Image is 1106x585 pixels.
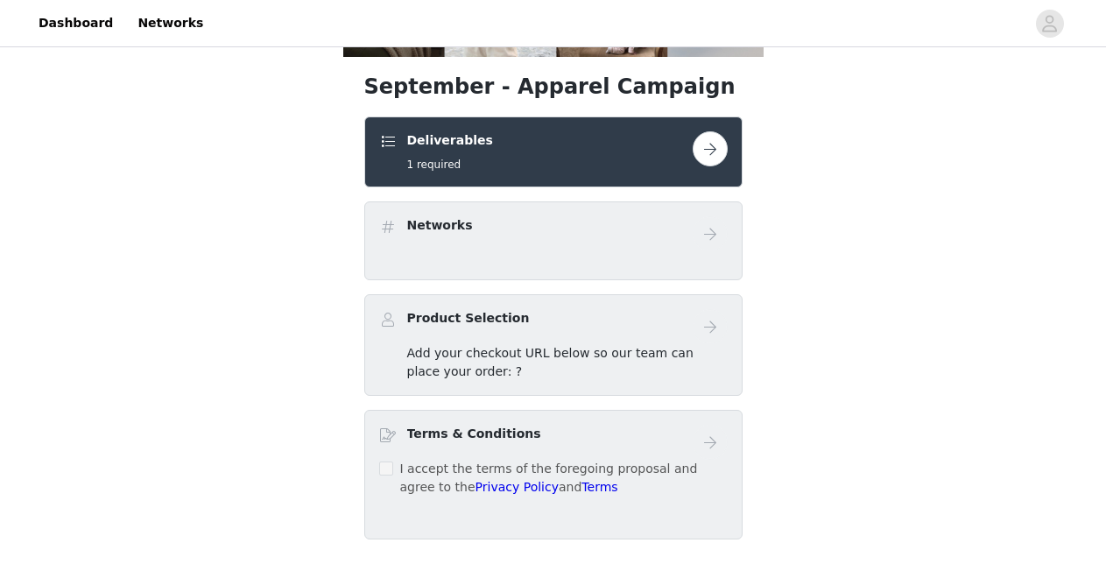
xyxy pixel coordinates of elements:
[407,309,530,328] h4: Product Selection
[407,157,493,173] h5: 1 required
[407,346,694,378] span: Add your checkout URL below so our team can place your order: ?
[364,116,743,187] div: Deliverables
[476,480,559,494] a: Privacy Policy
[28,4,123,43] a: Dashboard
[127,4,214,43] a: Networks
[1041,10,1058,38] div: avatar
[364,71,743,102] h1: September - Apparel Campaign
[581,480,617,494] a: Terms
[364,294,743,396] div: Product Selection
[400,460,728,497] p: I accept the terms of the foregoing proposal and agree to the and
[364,201,743,280] div: Networks
[364,410,743,539] div: Terms & Conditions
[407,425,541,443] h4: Terms & Conditions
[407,131,493,150] h4: Deliverables
[407,216,473,235] h4: Networks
